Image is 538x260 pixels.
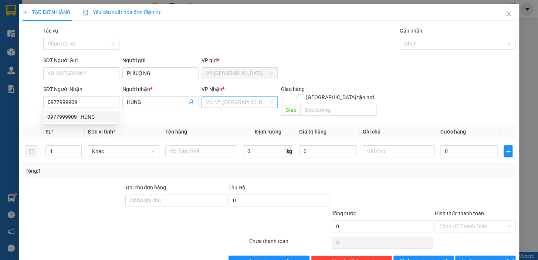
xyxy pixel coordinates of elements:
[40,47,53,54] span: KHẢI
[47,113,114,121] div: 0977999909 - HÙNG
[25,4,86,11] strong: BIÊN NHẬN GỬI HÀNG
[504,148,512,154] span: plus
[82,9,160,15] span: Yêu cầu xuất hóa đơn điện tử
[360,125,437,139] th: Ghi chú
[122,85,199,93] div: Người nhận
[332,210,356,216] span: Tổng cước
[125,195,227,206] input: Ghi chú đơn hàng
[286,145,293,157] span: kg
[92,146,155,157] span: Khác
[122,56,199,64] div: Người gửi
[255,129,281,135] span: Định lượng
[43,85,119,93] div: SĐT Người Nhận
[363,145,434,157] input: Ghi Chú
[202,86,222,92] span: VP Nhận
[229,185,246,190] span: Thu Hộ
[202,56,278,64] div: VP gửi
[299,129,326,135] span: Giá trị hàng
[3,14,108,28] p: GỬI:
[43,111,118,123] div: 0977999909 - HÙNG
[300,104,377,116] input: Dọc đường
[498,4,519,24] button: Close
[281,104,300,116] span: Giao
[23,10,28,15] span: plus
[434,210,484,216] label: Hình thức thanh toán
[299,145,357,157] input: 0
[23,9,71,15] span: TẠO ĐƠN HÀNG
[3,32,108,46] p: NHẬN:
[43,28,58,34] label: Tác vụ
[26,145,37,157] button: delete
[26,167,208,175] div: Tổng: 1
[506,11,512,17] span: close
[504,145,512,157] button: plus
[206,68,273,79] span: VP Bình Phú
[125,185,166,190] label: Ghi chú đơn hàng
[3,55,31,62] span: GIAO:
[188,99,194,105] span: user-add
[88,129,115,135] span: Đơn vị tính
[19,55,31,62] span: GẤP
[3,14,84,28] span: VP [GEOGRAPHIC_DATA] -
[165,145,237,157] input: VD: Bàn, Ghế
[440,129,466,135] span: Cước hàng
[165,129,187,135] span: Tên hàng
[43,56,119,64] div: SĐT Người Gửi
[3,47,53,54] span: 0928681881 -
[248,237,331,250] div: Chưa thanh toán
[82,10,88,16] img: icon
[303,93,377,101] span: [GEOGRAPHIC_DATA] tận nơi
[3,32,74,46] span: VP [PERSON_NAME] ([GEOGRAPHIC_DATA])
[45,129,51,135] span: SL
[400,28,422,34] label: Gán nhãn
[3,21,48,28] span: [PERSON_NAME]
[281,86,304,92] span: Giao hàng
